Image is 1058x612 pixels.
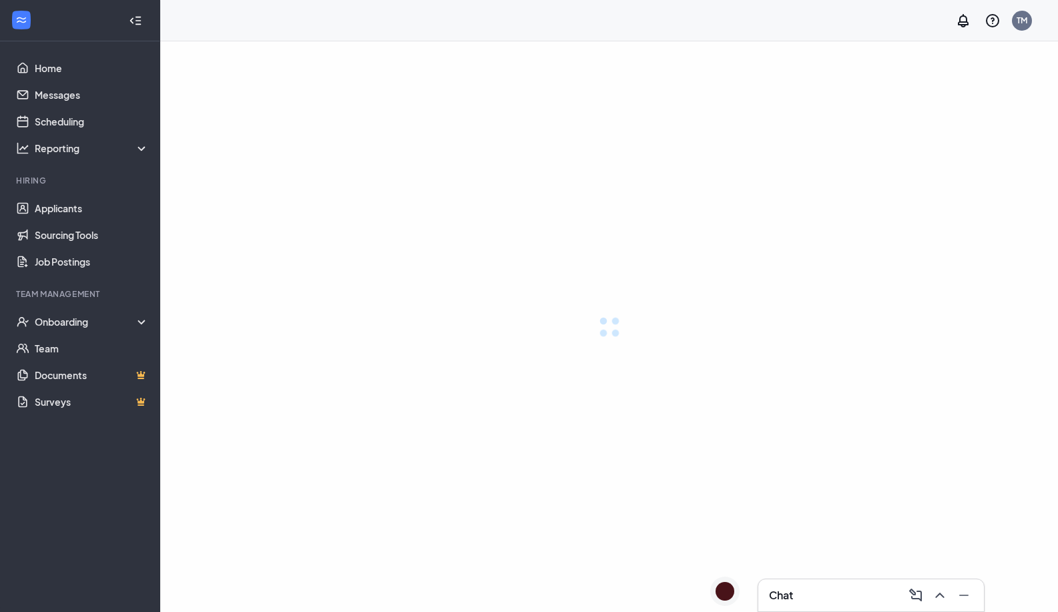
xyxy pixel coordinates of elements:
a: Home [35,55,149,81]
a: Applicants [35,195,149,222]
a: DocumentsCrown [35,362,149,388]
svg: QuestionInfo [985,13,1001,29]
svg: Notifications [955,13,971,29]
a: Scheduling [35,108,149,135]
div: TM [1017,15,1027,26]
button: Minimize [952,585,973,606]
div: Onboarding [35,315,150,328]
button: ChevronUp [928,585,949,606]
svg: WorkstreamLogo [15,13,28,27]
svg: UserCheck [16,315,29,328]
svg: ComposeMessage [908,587,924,603]
a: Team [35,335,149,362]
svg: Collapse [129,14,142,27]
a: SurveysCrown [35,388,149,415]
a: Job Postings [35,248,149,275]
svg: ChevronUp [932,587,948,603]
h3: Chat [769,588,793,603]
div: Reporting [35,141,150,155]
svg: Analysis [16,141,29,155]
div: Hiring [16,175,146,186]
svg: Minimize [956,587,972,603]
a: Sourcing Tools [35,222,149,248]
div: Team Management [16,288,146,300]
a: Messages [35,81,149,108]
button: ComposeMessage [904,585,925,606]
